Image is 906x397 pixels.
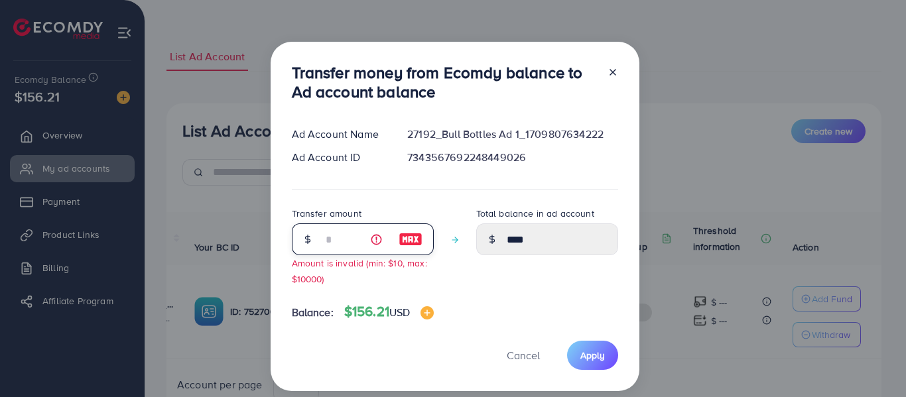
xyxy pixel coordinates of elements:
label: Transfer amount [292,207,361,220]
div: Ad Account Name [281,127,397,142]
div: 7343567692248449026 [397,150,628,165]
span: Cancel [507,348,540,363]
small: Amount is invalid (min: $10, max: $10000) [292,256,427,284]
div: Ad Account ID [281,150,397,165]
div: 27192_Bull Bottles Ad 1_1709807634222 [397,127,628,142]
label: Total balance in ad account [476,207,594,220]
button: Cancel [490,341,556,369]
span: Balance: [292,305,334,320]
h4: $156.21 [344,304,434,320]
span: Apply [580,349,605,362]
span: USD [389,305,410,319]
h3: Transfer money from Ecomdy balance to Ad account balance [292,63,597,101]
iframe: Chat [850,337,896,387]
img: image [421,306,434,319]
button: Apply [567,341,618,369]
img: image [399,231,422,247]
